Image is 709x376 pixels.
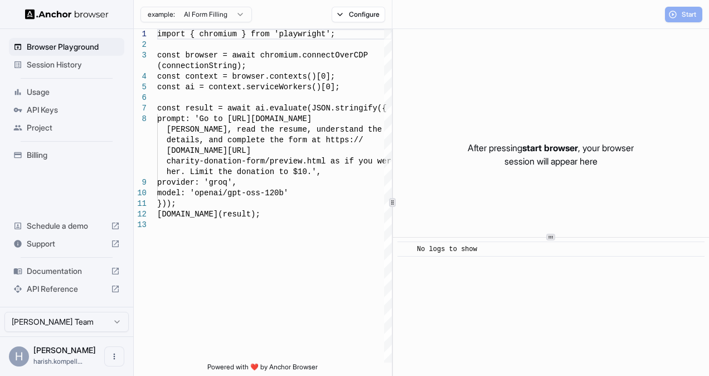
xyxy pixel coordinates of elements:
[157,199,176,208] span: }));
[134,29,147,40] div: 1
[157,72,335,81] span: const context = browser.contexts()[0];
[27,266,106,277] span: Documentation
[134,114,147,124] div: 8
[9,146,124,164] div: Billing
[157,178,237,187] span: provider: 'groq',
[27,220,106,232] span: Schedule a demo
[134,93,147,103] div: 6
[167,157,396,166] span: charity-donation-form/preview.html as if you were
[157,51,368,60] span: const browser = await chromium.connectOverCDP
[134,199,147,209] div: 11
[104,346,124,367] button: Open menu
[9,217,124,235] div: Schedule a demo
[134,188,147,199] div: 10
[27,238,106,249] span: Support
[27,283,106,295] span: API Reference
[134,71,147,82] div: 4
[9,38,124,56] div: Browser Playground
[332,7,386,22] button: Configure
[9,119,124,137] div: Project
[157,210,260,219] span: [DOMAIN_NAME](result);
[134,220,147,230] div: 13
[157,61,246,70] span: (connectionString);
[25,9,109,20] img: Anchor Logo
[9,346,29,367] div: H
[417,245,477,253] span: No logs to show
[27,41,120,52] span: Browser Playground
[522,142,578,153] span: start browser
[167,146,251,155] span: [DOMAIN_NAME][URL]
[134,177,147,188] div: 9
[148,10,175,19] span: example:
[9,83,124,101] div: Usage
[27,59,120,70] span: Session History
[468,141,634,168] p: After pressing , your browser session will appear here
[207,363,318,376] span: Powered with ❤️ by Anchor Browser
[157,104,387,113] span: const result = await ai.evaluate(JSON.stringify({
[157,83,340,91] span: const ai = context.serviceWorkers()[0];
[157,30,335,38] span: import { chromium } from 'playwright';
[9,56,124,74] div: Session History
[33,357,82,365] span: harish.kompella@irco.com
[167,125,382,134] span: [PERSON_NAME], read the resume, understand the
[9,101,124,119] div: API Keys
[27,86,120,98] span: Usage
[9,235,124,253] div: Support
[33,345,96,355] span: Harish Kompella
[134,209,147,220] div: 12
[167,136,363,144] span: details, and complete the form at https://
[134,40,147,50] div: 2
[9,280,124,298] div: API Reference
[167,167,321,176] span: her. Limit the donation to $10.',
[27,150,120,161] span: Billing
[134,50,147,61] div: 3
[27,104,120,115] span: API Keys
[134,82,147,93] div: 5
[9,262,124,280] div: Documentation
[157,189,288,197] span: model: 'openai/gpt-oss-120b'
[157,114,312,123] span: prompt: 'Go to [URL][DOMAIN_NAME]
[27,122,120,133] span: Project
[134,103,147,114] div: 7
[403,244,409,255] span: ​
